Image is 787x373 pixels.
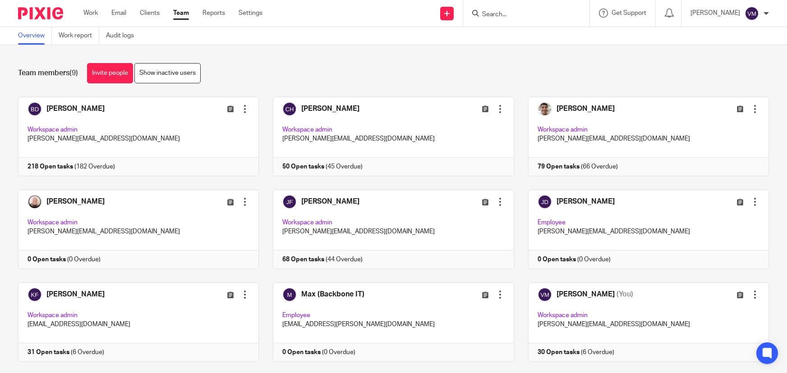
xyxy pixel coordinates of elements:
[18,27,52,45] a: Overview
[203,9,225,18] a: Reports
[111,9,126,18] a: Email
[690,9,740,18] p: [PERSON_NAME]
[18,7,63,19] img: Pixie
[106,27,141,45] a: Audit logs
[18,68,78,78] h1: Team members
[481,11,562,19] input: Search
[83,9,98,18] a: Work
[612,10,646,16] span: Get Support
[59,27,99,45] a: Work report
[173,9,189,18] a: Team
[140,9,160,18] a: Clients
[134,63,201,83] a: Show inactive users
[69,69,78,77] span: (9)
[745,6,759,21] img: svg%3E
[87,63,133,83] a: Invite people
[239,9,262,18] a: Settings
